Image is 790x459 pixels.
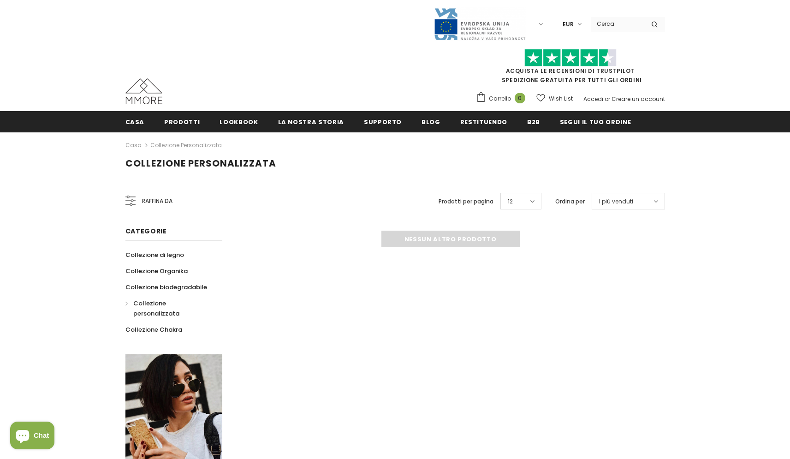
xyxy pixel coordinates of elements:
span: Carrello [489,94,511,103]
a: Lookbook [220,111,258,132]
a: Collezione personalizzata [125,295,212,322]
a: Collezione Chakra [125,322,182,338]
a: Casa [125,140,142,151]
a: La nostra storia [278,111,344,132]
a: Wish List [536,90,573,107]
span: Categorie [125,227,167,236]
label: Prodotti per pagina [439,197,493,206]
span: Segui il tuo ordine [560,118,631,126]
a: Carrello 0 [476,92,530,106]
span: Lookbook [220,118,258,126]
a: Restituendo [460,111,507,132]
span: Collezione personalizzata [125,157,276,170]
span: Collezione Organika [125,267,188,275]
a: Prodotti [164,111,200,132]
input: Search Site [591,17,644,30]
a: Casa [125,111,145,132]
span: I più venduti [599,197,633,206]
a: Accedi [583,95,603,103]
span: Prodotti [164,118,200,126]
span: Collezione biodegradabile [125,283,207,292]
span: SPEDIZIONE GRATUITA PER TUTTI GLI ORDINI [476,53,665,84]
a: B2B [527,111,540,132]
a: Creare un account [612,95,665,103]
span: La nostra storia [278,118,344,126]
inbox-online-store-chat: Shopify online store chat [7,422,57,452]
a: Javni Razpis [434,20,526,28]
span: Raffina da [142,196,172,206]
a: Collezione Organika [125,263,188,279]
a: Collezione personalizzata [150,141,222,149]
a: Blog [422,111,440,132]
label: Ordina per [555,197,585,206]
span: Casa [125,118,145,126]
a: Collezione biodegradabile [125,279,207,295]
span: Collezione di legno [125,250,184,259]
img: Javni Razpis [434,7,526,41]
span: Blog [422,118,440,126]
span: 0 [515,93,525,103]
span: Collezione personalizzata [133,299,179,318]
span: Wish List [549,94,573,103]
img: Casi MMORE [125,78,162,104]
img: Fidati di Pilot Stars [524,49,617,67]
span: B2B [527,118,540,126]
a: Acquista le recensioni di TrustPilot [506,67,635,75]
a: supporto [364,111,402,132]
span: 12 [508,197,513,206]
span: or [605,95,610,103]
a: Segui il tuo ordine [560,111,631,132]
span: supporto [364,118,402,126]
span: Restituendo [460,118,507,126]
span: EUR [563,20,574,29]
a: Collezione di legno [125,247,184,263]
span: Collezione Chakra [125,325,182,334]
